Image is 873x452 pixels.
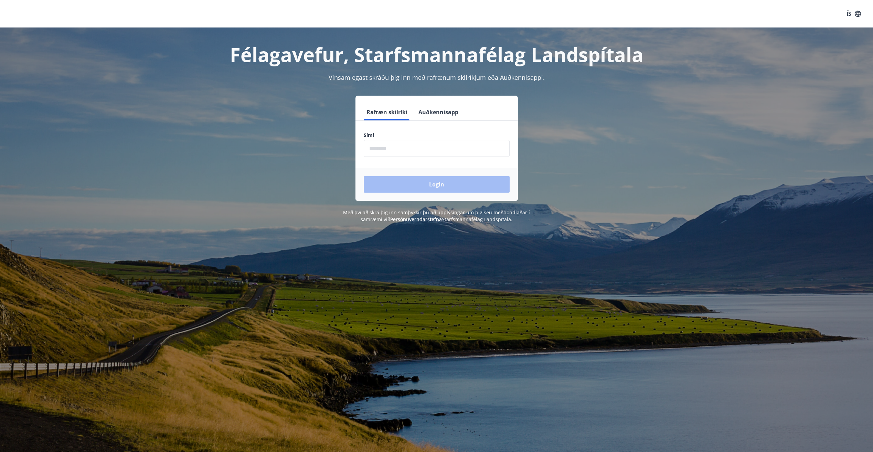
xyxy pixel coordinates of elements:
label: Sími [364,132,510,139]
button: ÍS [843,8,865,20]
span: Með því að skrá þig inn samþykkir þú að upplýsingar um þig séu meðhöndlaðar í samræmi við Starfsm... [343,209,530,223]
span: Vinsamlegast skráðu þig inn með rafrænum skilríkjum eða Auðkennisappi. [329,73,545,82]
button: Rafræn skilríki [364,104,410,120]
h1: Félagavefur, Starfsmannafélag Landspítala [197,41,676,67]
a: Persónuverndarstefna [390,216,442,223]
button: Auðkennisapp [416,104,461,120]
